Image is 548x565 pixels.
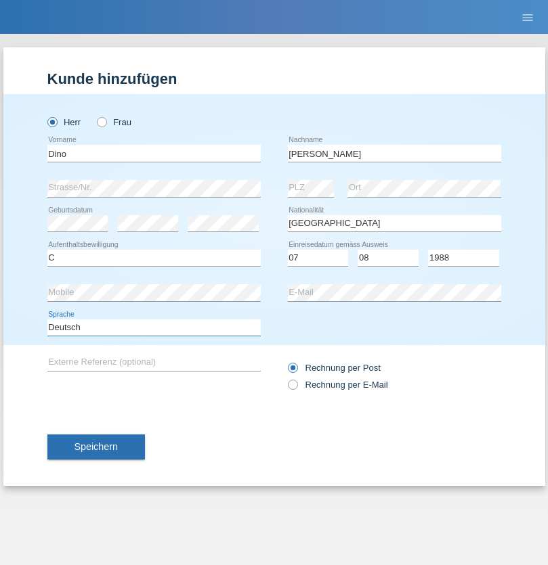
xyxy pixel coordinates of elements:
label: Rechnung per E-Mail [288,380,388,390]
label: Herr [47,117,81,127]
input: Frau [97,117,106,126]
span: Speichern [75,441,118,452]
h1: Kunde hinzufügen [47,70,501,87]
input: Rechnung per Post [288,363,297,380]
input: Herr [47,117,56,126]
label: Rechnung per Post [288,363,381,373]
input: Rechnung per E-Mail [288,380,297,397]
label: Frau [97,117,131,127]
a: menu [514,13,541,21]
i: menu [521,11,534,24]
button: Speichern [47,434,145,460]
